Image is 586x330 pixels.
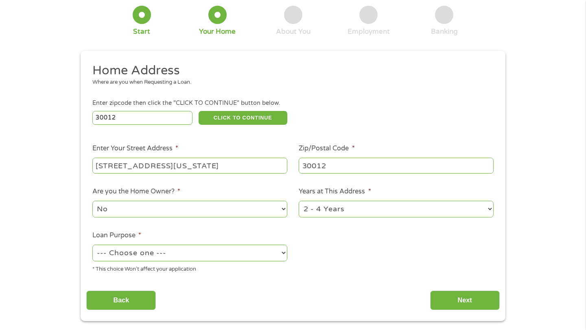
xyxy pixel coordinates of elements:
[92,187,180,196] label: Are you the Home Owner?
[92,144,178,153] label: Enter Your Street Address
[92,231,141,240] label: Loan Purpose
[348,27,390,36] div: Employment
[430,291,500,310] input: Next
[92,158,287,173] input: 1 Main Street
[92,78,488,87] div: Where are you when Requesting a Loan.
[199,27,236,36] div: Your Home
[276,27,310,36] div: About You
[431,27,458,36] div: Banking
[92,111,193,125] input: Enter Zipcode (e.g 01510)
[133,27,150,36] div: Start
[299,187,371,196] label: Years at This Address
[92,99,494,108] div: Enter zipcode then click the "CLICK TO CONTINUE" button below.
[86,291,156,310] input: Back
[92,263,287,274] div: * This choice Won’t affect your application
[299,144,354,153] label: Zip/Postal Code
[92,63,488,79] h2: Home Address
[199,111,287,125] button: CLICK TO CONTINUE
